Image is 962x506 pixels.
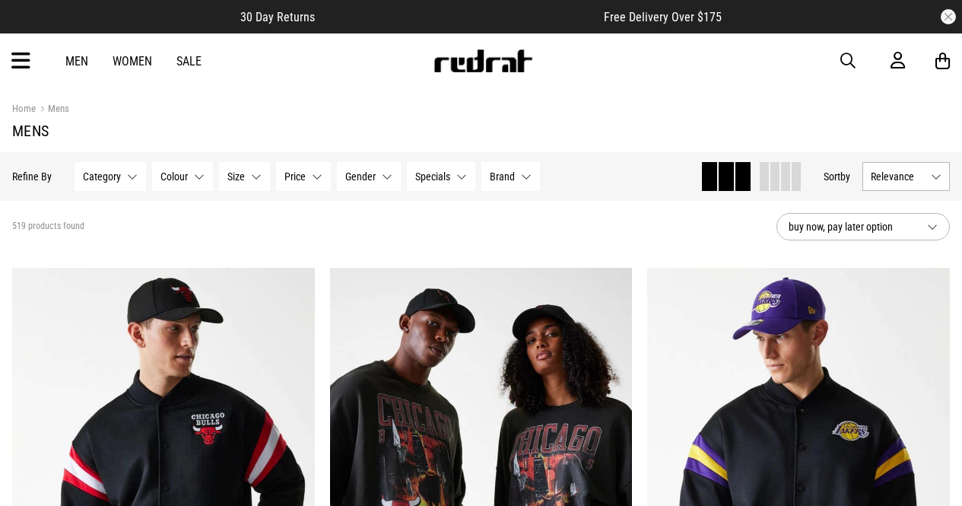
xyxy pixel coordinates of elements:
[407,162,475,191] button: Specials
[12,122,950,140] h1: Mens
[345,9,573,24] iframe: Customer reviews powered by Trustpilot
[415,170,450,183] span: Specials
[113,54,152,68] a: Women
[776,213,950,240] button: buy now, pay later option
[65,54,88,68] a: Men
[862,162,950,191] button: Relevance
[824,167,850,186] button: Sortby
[433,49,533,72] img: Redrat logo
[176,54,202,68] a: Sale
[240,10,315,24] span: 30 Day Returns
[160,170,188,183] span: Colour
[345,170,376,183] span: Gender
[871,170,925,183] span: Relevance
[12,103,36,114] a: Home
[12,221,84,233] span: 519 products found
[152,162,213,191] button: Colour
[276,162,331,191] button: Price
[337,162,401,191] button: Gender
[36,103,69,117] a: Mens
[789,218,915,236] span: buy now, pay later option
[12,170,52,183] p: Refine By
[490,170,515,183] span: Brand
[219,162,270,191] button: Size
[227,170,245,183] span: Size
[604,10,722,24] span: Free Delivery Over $175
[284,170,306,183] span: Price
[481,162,540,191] button: Brand
[83,170,121,183] span: Category
[75,162,146,191] button: Category
[840,170,850,183] span: by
